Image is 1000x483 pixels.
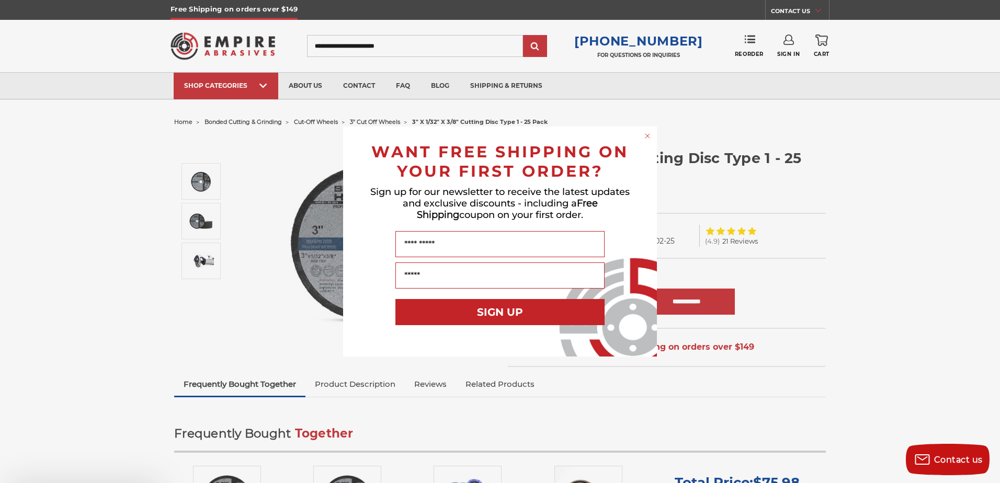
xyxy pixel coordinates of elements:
button: SIGN UP [395,299,605,325]
button: Close dialog [642,131,653,141]
span: Contact us [934,455,983,465]
button: Contact us [906,444,990,475]
span: Sign up for our newsletter to receive the latest updates and exclusive discounts - including a co... [370,186,630,221]
span: Free Shipping [417,198,598,221]
span: WANT FREE SHIPPING ON YOUR FIRST ORDER? [371,142,629,181]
